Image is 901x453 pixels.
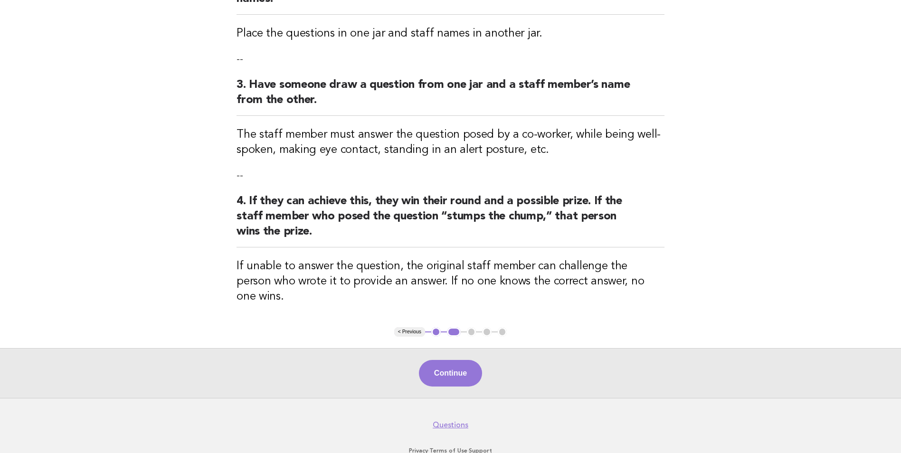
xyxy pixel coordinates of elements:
p: -- [237,169,664,182]
button: Continue [419,360,482,387]
h3: If unable to answer the question, the original staff member can challenge the person who wrote it... [237,259,664,304]
button: 1 [431,327,441,337]
button: 2 [447,327,461,337]
h2: 3. Have someone draw a question from one jar and a staff member’s name from the other. [237,77,664,116]
h3: Place the questions in one jar and staff names in another jar. [237,26,664,41]
button: < Previous [394,327,425,337]
a: Questions [433,420,468,430]
h2: 4. If they can achieve this, they win their round and a possible prize. If the staff member who p... [237,194,664,247]
h3: The staff member must answer the question posed by a co-worker, while being well-spoken, making e... [237,127,664,158]
p: -- [237,53,664,66]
